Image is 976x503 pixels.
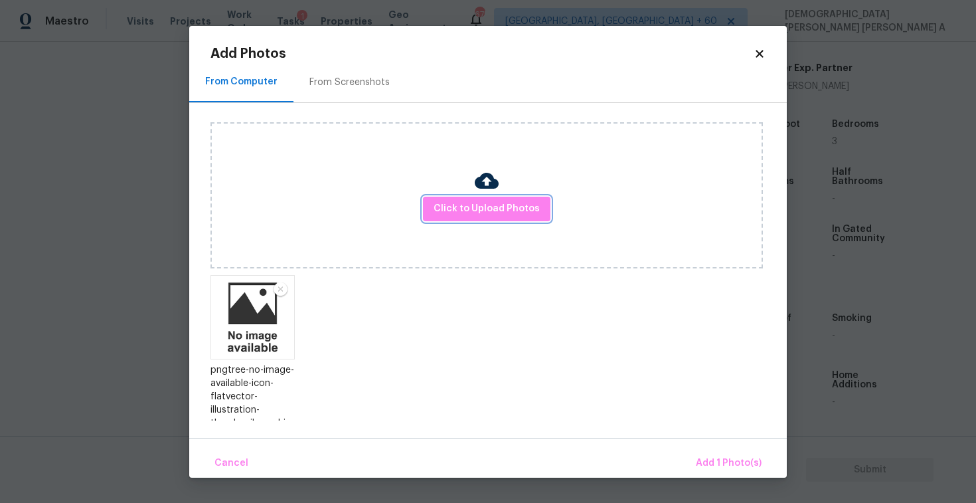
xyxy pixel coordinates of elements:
[691,449,767,478] button: Add 1 Photo(s)
[214,455,248,472] span: Cancel
[210,363,295,470] div: pngtree-no-image-available-icon-flatvector-illustration-thumbnail-graphic-illustration-vector-png...
[210,47,754,60] h2: Add Photos
[696,455,762,472] span: Add 1 Photo(s)
[475,169,499,193] img: Cloud Upload Icon
[423,197,550,221] button: Click to Upload Photos
[209,449,254,478] button: Cancel
[434,201,540,217] span: Click to Upload Photos
[205,75,278,88] div: From Computer
[309,76,390,89] div: From Screenshots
